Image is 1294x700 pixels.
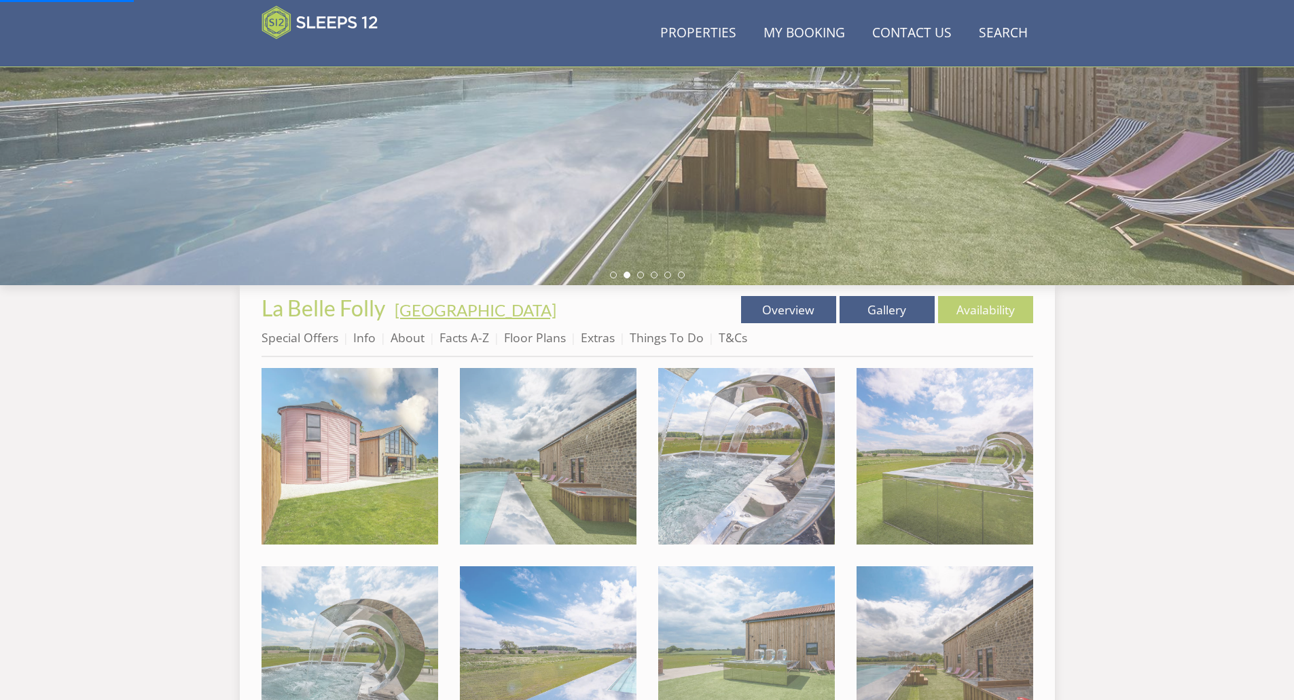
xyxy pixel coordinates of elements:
a: My Booking [758,18,850,49]
span: - [389,300,556,320]
span: La Belle Folly [262,295,385,321]
a: T&Cs [719,329,747,346]
a: Floor Plans [504,329,566,346]
a: Search [973,18,1033,49]
a: [GEOGRAPHIC_DATA] [395,300,556,320]
iframe: Customer reviews powered by Trustpilot [255,48,397,59]
a: About [391,329,425,346]
img: La Belle Folly - Views over open fields, a pool, hut tub and games room [460,368,636,545]
a: Info [353,329,376,346]
a: La Belle Folly [262,295,389,321]
img: La Belle Folly - The stainless steel pool and hot tub are yours and only yours for the whole of y... [857,368,1033,545]
img: La Belle Folly - Sleeps 23 in 9 ensuite bedrooms near Bath [262,368,438,545]
a: Availability [938,296,1033,323]
a: Properties [655,18,742,49]
img: Sleeps 12 [262,5,378,39]
a: Contact Us [867,18,957,49]
a: Gallery [840,296,935,323]
a: Extras [581,329,615,346]
a: Overview [741,296,836,323]
img: La Belle Folly - Relax in the Wiltshire countryside [658,368,835,545]
a: Special Offers [262,329,338,346]
a: Things To Do [630,329,704,346]
a: Facts A-Z [439,329,489,346]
